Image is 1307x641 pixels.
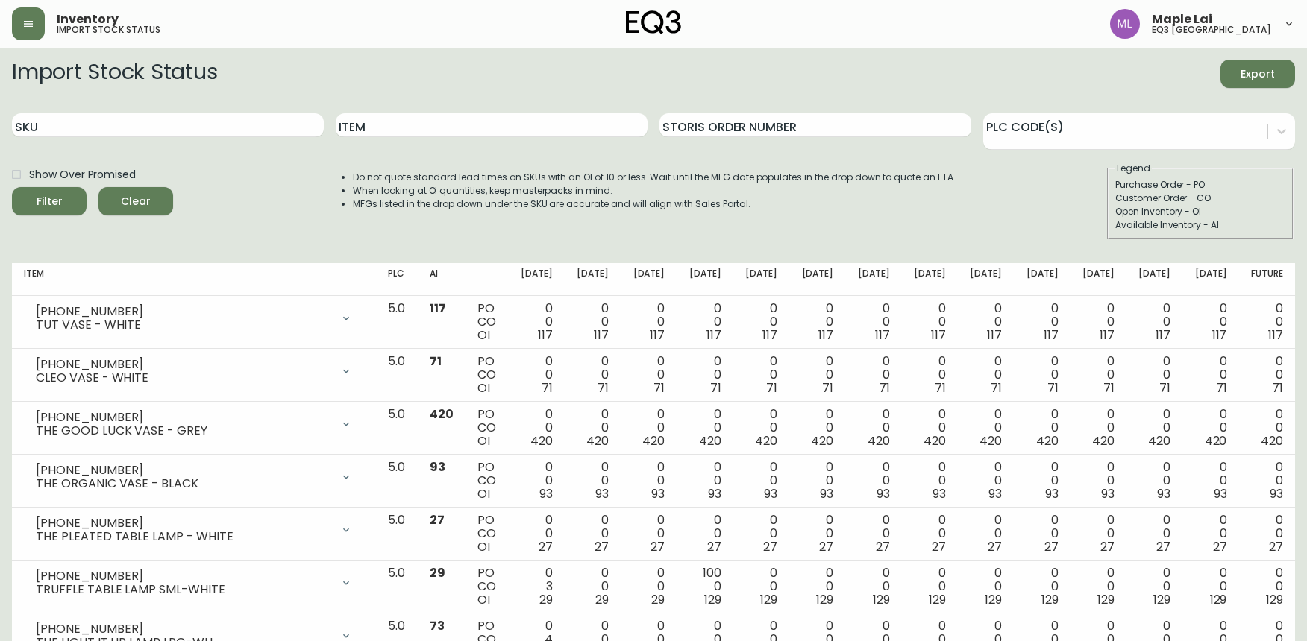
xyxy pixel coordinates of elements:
div: 0 0 [1138,355,1170,395]
div: 0 0 [633,514,665,554]
span: 93 [933,485,946,502]
th: [DATE] [1126,263,1182,296]
div: PO CO [477,566,496,607]
span: 420 [1261,432,1283,449]
span: 117 [1156,326,1170,344]
span: 117 [650,326,665,344]
div: 0 0 [970,408,1002,448]
span: 27 [651,538,665,555]
span: OI [477,379,490,397]
div: 0 0 [745,408,777,448]
div: 0 0 [914,566,946,607]
img: 61e28cffcf8cc9f4e300d877dd684943 [1110,9,1140,39]
span: 117 [931,326,946,344]
div: THE PLEATED TABLE LAMP - WHITE [36,530,331,543]
div: [PHONE_NUMBER] [36,569,331,583]
div: TRUFFLE TABLE LAMP SML-WHITE [36,583,331,596]
span: 27 [988,538,1002,555]
span: 27 [707,538,721,555]
div: 0 0 [1026,302,1058,342]
span: 71 [766,379,777,397]
span: 71 [1159,379,1170,397]
span: Clear [110,192,161,211]
th: [DATE] [958,263,1014,296]
div: 0 0 [970,514,1002,554]
th: [DATE] [1182,263,1238,296]
span: 117 [430,300,446,317]
span: 71 [653,379,665,397]
span: 27 [1213,538,1227,555]
span: 29 [651,591,665,608]
div: 0 0 [1026,355,1058,395]
td: 5.0 [376,349,417,402]
li: When looking at OI quantities, keep masterpacks in mind. [353,184,956,198]
span: 73 [430,617,445,634]
span: 420 [755,432,777,449]
span: 420 [530,432,553,449]
div: 0 0 [857,514,889,554]
div: TUT VASE - WHITE [36,318,331,332]
div: 0 0 [1138,408,1170,448]
span: 93 [1214,485,1227,502]
th: [DATE] [845,263,901,296]
th: [DATE] [733,263,789,296]
div: 0 0 [1138,461,1170,501]
span: 93 [877,485,890,502]
th: [DATE] [1071,263,1126,296]
div: Filter [37,192,63,211]
span: 27 [595,538,609,555]
div: [PHONE_NUMBER] [36,622,331,636]
span: 117 [706,326,721,344]
span: 27 [763,538,777,555]
div: 0 0 [1250,302,1283,342]
div: 0 0 [1082,514,1115,554]
span: 420 [1092,432,1115,449]
span: 71 [1216,379,1227,397]
span: 420 [430,405,454,423]
span: 129 [704,591,721,608]
div: 0 0 [633,355,665,395]
div: 0 0 [577,461,609,501]
div: 0 0 [857,566,889,607]
span: Maple Lai [1152,13,1212,25]
div: 0 0 [633,461,665,501]
span: 420 [586,432,609,449]
span: 29 [595,591,609,608]
span: 129 [1097,591,1115,608]
div: PO CO [477,461,496,501]
span: 27 [1044,538,1059,555]
td: 5.0 [376,296,417,349]
span: 29 [539,591,553,608]
th: PLC [376,263,417,296]
th: Future [1238,263,1295,296]
span: 129 [985,591,1002,608]
div: 0 0 [801,408,833,448]
th: [DATE] [789,263,845,296]
span: Inventory [57,13,119,25]
span: 71 [430,353,442,370]
div: 0 0 [1194,302,1226,342]
div: Open Inventory - OI [1115,205,1285,218]
div: 0 0 [689,355,721,395]
div: [PHONE_NUMBER]CLEO VASE - WHITE [24,355,364,388]
div: [PHONE_NUMBER]THE GOOD LUCK VASE - GREY [24,408,364,441]
span: 129 [1041,591,1059,608]
h2: Import Stock Status [12,60,217,88]
span: 93 [764,485,777,502]
h5: import stock status [57,25,160,34]
div: Available Inventory - AI [1115,218,1285,232]
legend: Legend [1115,162,1152,175]
div: 0 0 [520,302,552,342]
span: 71 [1272,379,1283,397]
div: 0 0 [1082,302,1115,342]
th: [DATE] [508,263,564,296]
div: 0 0 [1082,408,1115,448]
span: 117 [987,326,1002,344]
div: CLEO VASE - WHITE [36,371,331,385]
div: 0 0 [801,566,833,607]
button: Filter [12,187,87,215]
li: MFGs listed in the drop down under the SKU are accurate and will align with Sales Portal. [353,198,956,211]
span: 27 [539,538,553,555]
span: 420 [980,432,1002,449]
div: 0 0 [633,566,665,607]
